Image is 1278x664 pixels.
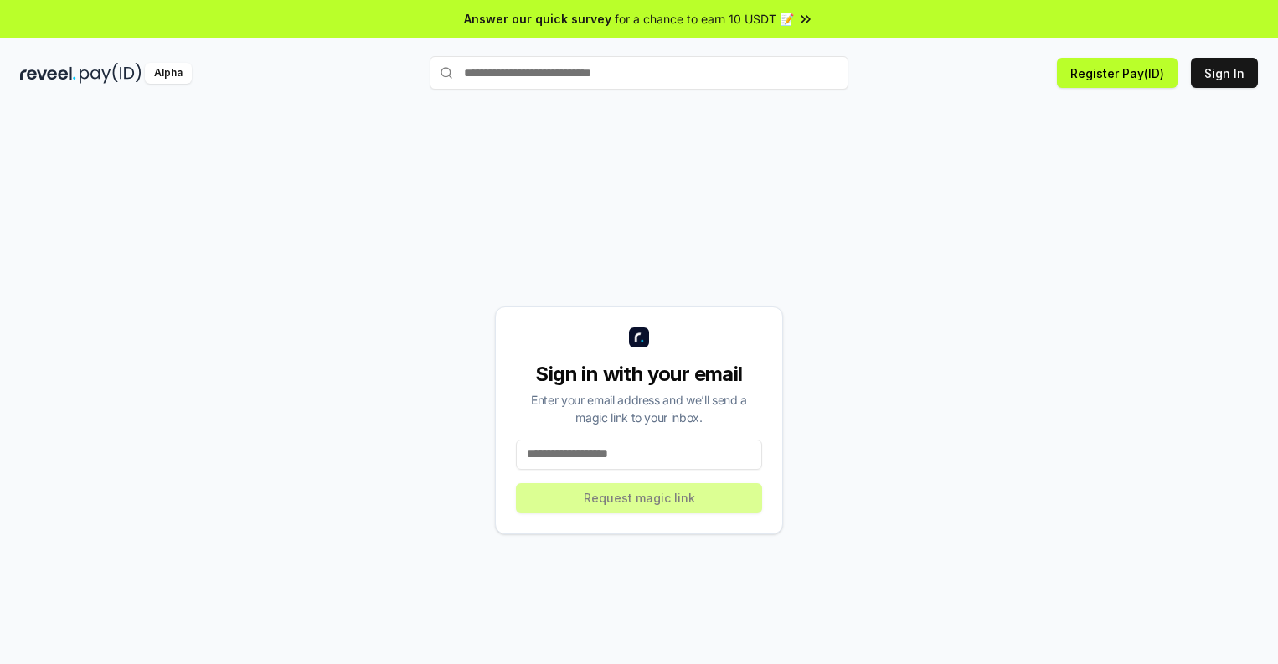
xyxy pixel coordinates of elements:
span: Answer our quick survey [464,10,611,28]
span: for a chance to earn 10 USDT 📝 [615,10,794,28]
div: Sign in with your email [516,361,762,388]
div: Enter your email address and we’ll send a magic link to your inbox. [516,391,762,426]
img: reveel_dark [20,63,76,84]
img: logo_small [629,327,649,347]
button: Sign In [1191,58,1258,88]
button: Register Pay(ID) [1057,58,1178,88]
img: pay_id [80,63,142,84]
div: Alpha [145,63,192,84]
